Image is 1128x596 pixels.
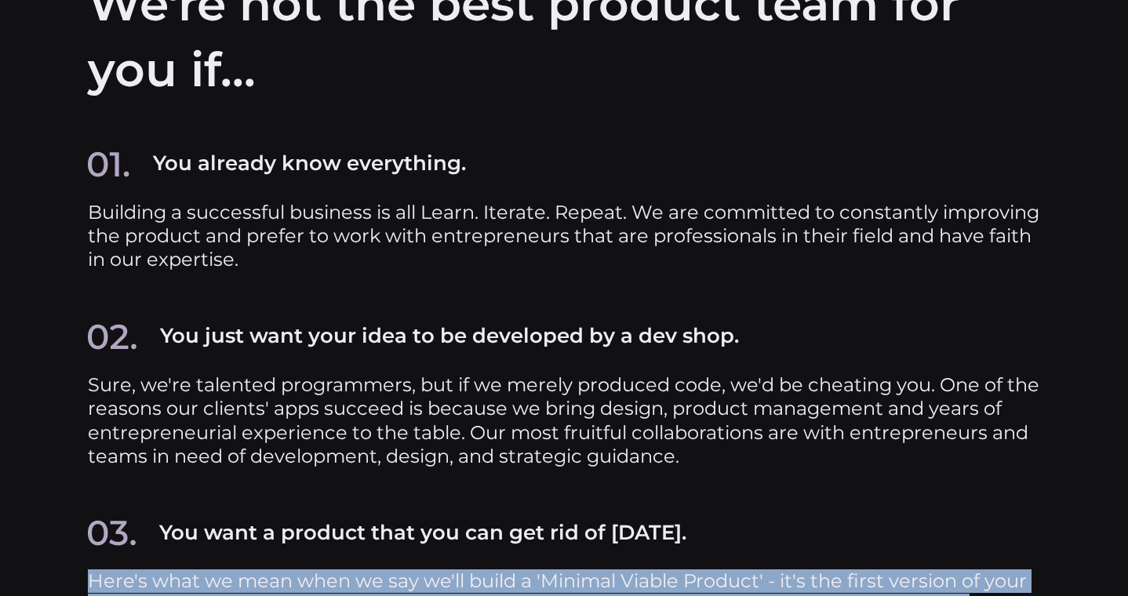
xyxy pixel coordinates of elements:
[88,151,129,177] img: section-7-1
[88,201,1040,272] p: Building a successful business is all Learn. Iterate. Repeat. We are committed to constantly impr...
[88,520,136,546] img: product that you can get rid
[159,521,686,545] h3: You want a product that you can get rid of [DATE].
[160,325,739,348] h3: You just want your idea to be developed by a dev shop.
[153,152,466,176] h3: You already know everything.
[88,324,136,350] img: You just want your idea
[88,373,1040,469] p: Sure, we're talented programmers, but if we merely produced code, we'd be cheating you. One of th...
